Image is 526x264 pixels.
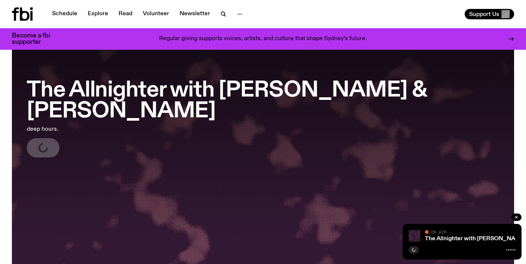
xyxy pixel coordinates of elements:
[12,33,59,45] h3: Become a fbi supporter
[114,9,137,19] a: Read
[469,11,499,17] span: Support Us
[48,9,82,19] a: Schedule
[175,9,214,19] a: Newsletter
[138,9,174,19] a: Volunteer
[27,125,217,134] p: deep hours.
[83,9,113,19] a: Explore
[159,36,367,42] p: Regular giving supports voices, artists, and culture that shape Sydney’s future.
[27,73,499,157] a: The Allnighter with [PERSON_NAME] & [PERSON_NAME]deep hours.
[465,9,514,19] button: Support Us
[431,229,446,234] span: On Air
[27,80,499,122] h3: The Allnighter with [PERSON_NAME] & [PERSON_NAME]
